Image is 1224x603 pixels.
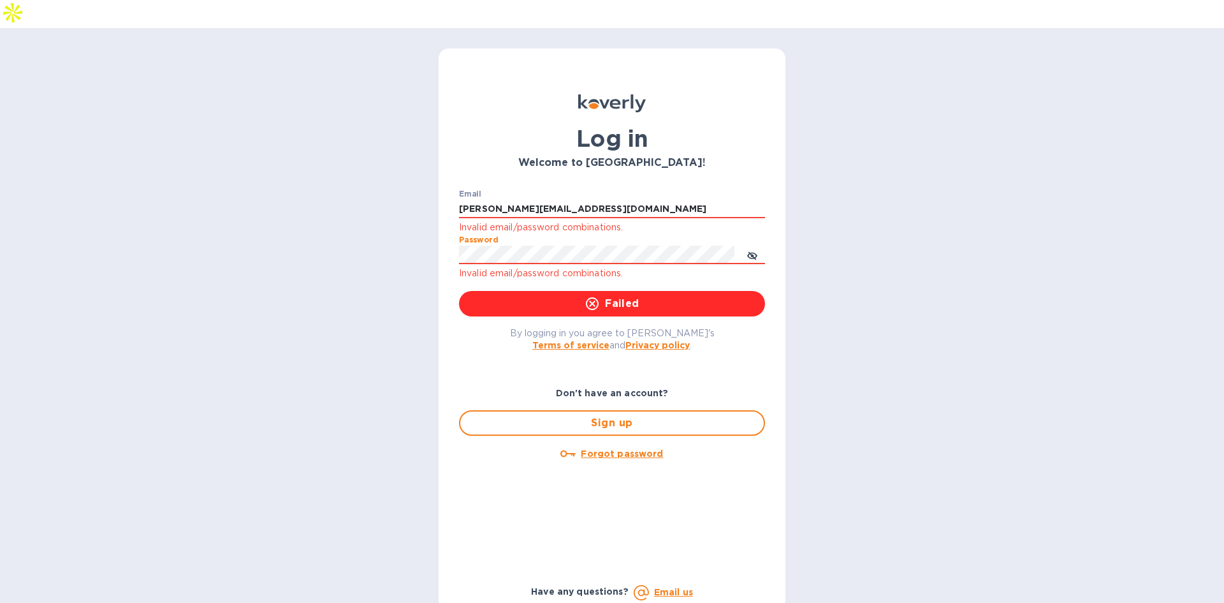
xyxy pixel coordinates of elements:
input: Enter email address [459,200,765,219]
span: Sign up [470,415,754,431]
label: Password [459,236,498,244]
label: Email [459,190,481,198]
b: Have any questions? [531,586,629,597]
h3: Welcome to [GEOGRAPHIC_DATA]! [459,157,765,169]
button: toggle password visibility [739,242,765,267]
p: Invalid email/password combinations. [459,266,765,281]
span: Failed [469,296,755,311]
h1: Log in [459,125,765,152]
button: Failed [459,291,765,316]
img: Koverly [578,94,646,112]
a: Privacy policy [625,340,690,350]
u: Forgot password [581,449,663,459]
a: Terms of service [532,340,609,350]
p: Invalid email/password combinations. [459,220,765,235]
b: Don't have an account? [556,388,669,398]
span: By logging in you agree to [PERSON_NAME]'s and . [510,328,715,350]
a: Email us [654,587,693,597]
button: Sign up [459,410,765,436]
